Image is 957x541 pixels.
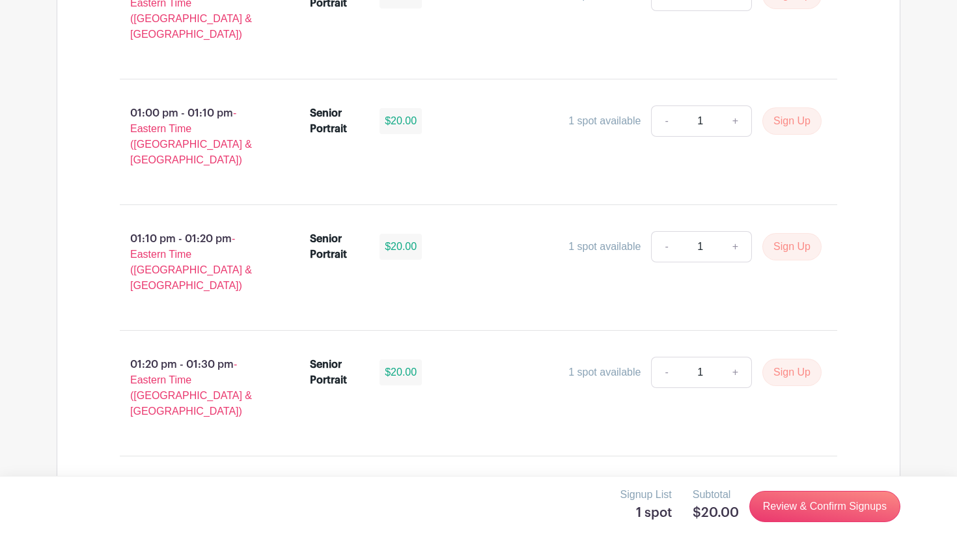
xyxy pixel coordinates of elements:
[380,359,422,385] div: $20.00
[310,105,365,137] div: Senior Portrait
[130,233,252,291] span: - Eastern Time ([GEOGRAPHIC_DATA] & [GEOGRAPHIC_DATA])
[651,105,681,137] a: -
[762,233,822,260] button: Sign Up
[380,108,422,134] div: $20.00
[568,239,641,255] div: 1 spot available
[749,491,900,522] a: Review & Confirm Signups
[310,357,365,388] div: Senior Portrait
[651,231,681,262] a: -
[130,107,252,165] span: - Eastern Time ([GEOGRAPHIC_DATA] & [GEOGRAPHIC_DATA])
[719,105,752,137] a: +
[651,357,681,388] a: -
[719,231,752,262] a: +
[762,107,822,135] button: Sign Up
[99,352,289,424] p: 01:20 pm - 01:30 pm
[380,234,422,260] div: $20.00
[568,113,641,129] div: 1 spot available
[568,365,641,380] div: 1 spot available
[99,226,289,299] p: 01:10 pm - 01:20 pm
[762,359,822,386] button: Sign Up
[719,357,752,388] a: +
[693,487,739,503] p: Subtotal
[620,505,672,521] h5: 1 spot
[620,487,672,503] p: Signup List
[310,231,365,262] div: Senior Portrait
[99,100,289,173] p: 01:00 pm - 01:10 pm
[130,359,252,417] span: - Eastern Time ([GEOGRAPHIC_DATA] & [GEOGRAPHIC_DATA])
[693,505,739,521] h5: $20.00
